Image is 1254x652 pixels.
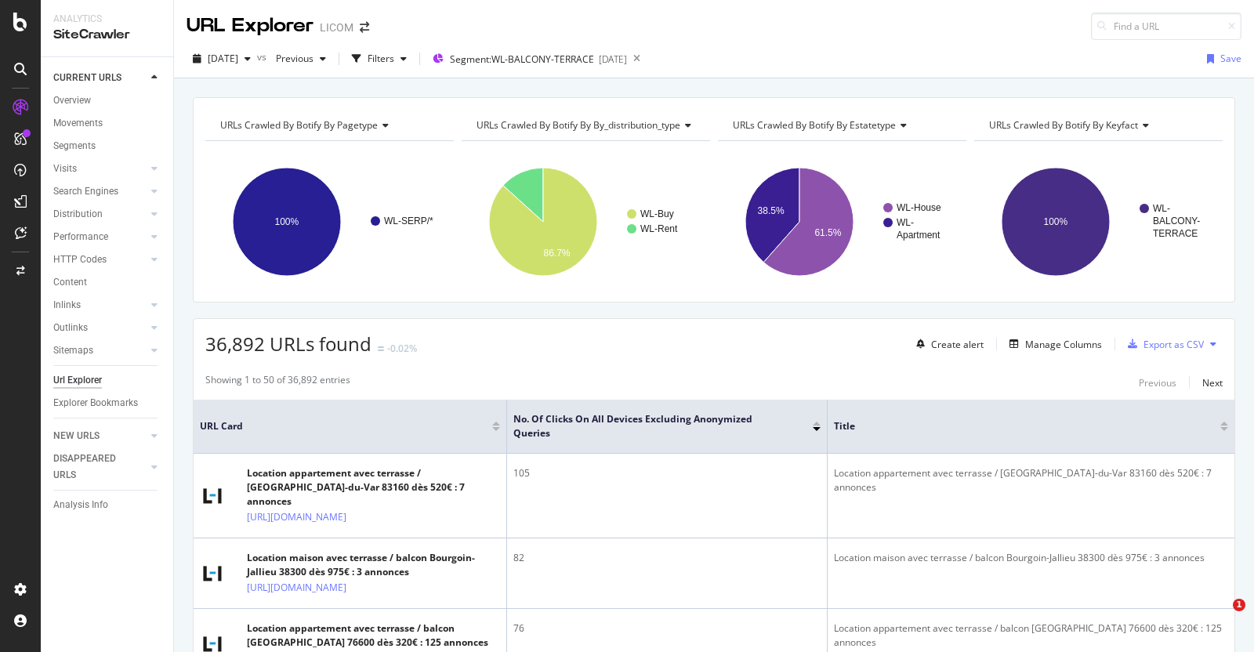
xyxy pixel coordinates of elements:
span: URLs Crawled By Botify By estatetype [733,118,896,132]
div: SiteCrawler [53,26,161,44]
div: 76 [513,621,821,636]
text: Apartment [897,230,940,241]
span: URL Card [200,419,488,433]
iframe: Intercom live chat [1201,599,1238,636]
div: Distribution [53,206,103,223]
div: Filters [368,52,394,65]
span: Previous [270,52,313,65]
span: URLs Crawled By Botify By by_distribution_type [477,118,680,132]
button: [DATE] [187,46,257,71]
text: 100% [275,216,299,227]
div: Create alert [931,338,984,351]
div: Manage Columns [1025,338,1102,351]
img: main image [200,561,225,586]
text: WL-House [897,202,941,213]
button: Previous [1139,373,1176,392]
text: 100% [1044,216,1068,227]
svg: A chart. [718,154,966,290]
a: Movements [53,115,162,132]
div: Content [53,274,87,291]
div: Overview [53,92,91,109]
button: Previous [270,46,332,71]
span: URLs Crawled By Botify By pagetype [220,118,378,132]
a: DISAPPEARED URLS [53,451,147,484]
div: Save [1220,52,1241,65]
span: Title [834,419,1197,433]
div: -0.02% [387,342,417,355]
text: 86.7% [543,248,570,259]
div: Location maison avec terrasse / balcon Bourgoin-Jallieu 38300 dès 975€ : 3 annonces [834,551,1228,565]
button: Filters [346,46,413,71]
img: Equal [378,346,384,351]
div: CURRENT URLS [53,70,121,86]
a: Sitemaps [53,342,147,359]
a: Outlinks [53,320,147,336]
div: Movements [53,115,103,132]
span: Segment: WL-BALCONY-TERRACE [450,53,594,66]
div: Location appartement avec terrasse / balcon [GEOGRAPHIC_DATA] 76600 dès 320€ : 125 annonces [247,621,500,650]
text: TERRACE [1153,228,1198,239]
div: Url Explorer [53,372,102,389]
button: Create alert [910,331,984,357]
text: 38.5% [758,205,785,216]
span: 2025 Sep. 19th [208,52,238,65]
text: WL- [1153,203,1170,214]
img: main image [200,484,225,509]
h4: URLs Crawled By Botify By pagetype [217,113,440,138]
h4: URLs Crawled By Botify By by_distribution_type [473,113,704,138]
div: HTTP Codes [53,252,107,268]
div: Analytics [53,13,161,26]
svg: A chart. [974,154,1223,290]
div: Outlinks [53,320,88,336]
button: Export as CSV [1122,331,1204,357]
div: Search Engines [53,183,118,200]
div: DISAPPEARED URLS [53,451,132,484]
text: WL-Buy [640,208,674,219]
div: Inlinks [53,297,81,313]
a: Url Explorer [53,372,162,389]
a: HTTP Codes [53,252,147,268]
button: Segment:WL-BALCONY-TERRACE[DATE] [426,46,627,71]
span: 1 [1233,599,1245,611]
a: [URL][DOMAIN_NAME] [247,509,346,525]
div: Analysis Info [53,497,108,513]
svg: A chart. [462,154,710,290]
button: Manage Columns [1003,335,1102,353]
button: Save [1201,46,1241,71]
text: WL- [897,217,914,228]
div: URL Explorer [187,13,313,39]
a: Segments [53,138,162,154]
div: Showing 1 to 50 of 36,892 entries [205,373,350,392]
a: Content [53,274,162,291]
text: WL-SERP/* [384,216,433,226]
text: WL-Rent [640,223,678,234]
input: Find a URL [1091,13,1241,40]
button: Next [1202,373,1223,392]
a: Visits [53,161,147,177]
div: Location maison avec terrasse / balcon Bourgoin-Jallieu 38300 dès 975€ : 3 annonces [247,551,500,579]
div: Visits [53,161,77,177]
a: Overview [53,92,162,109]
span: vs [257,50,270,63]
h4: URLs Crawled By Botify By estatetype [730,113,952,138]
span: No. of Clicks On All Devices excluding anonymized queries [513,412,789,440]
text: 61.5% [814,227,841,238]
div: Location appartement avec terrasse / balcon [GEOGRAPHIC_DATA] 76600 dès 320€ : 125 annonces [834,621,1228,650]
div: Previous [1139,376,1176,389]
svg: A chart. [205,154,454,290]
div: arrow-right-arrow-left [360,22,369,33]
a: Inlinks [53,297,147,313]
a: Explorer Bookmarks [53,395,162,411]
a: Distribution [53,206,147,223]
a: Performance [53,229,147,245]
a: CURRENT URLS [53,70,147,86]
a: NEW URLS [53,428,147,444]
h4: URLs Crawled By Botify By keyfact [986,113,1209,138]
div: LICOM [320,20,353,35]
div: 105 [513,466,821,480]
div: [DATE] [599,53,627,66]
